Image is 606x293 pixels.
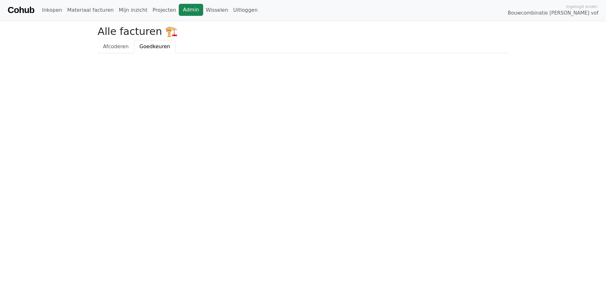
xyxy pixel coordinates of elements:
[231,4,260,16] a: Uitloggen
[150,4,179,16] a: Projecten
[65,4,116,16] a: Materiaal facturen
[8,3,34,18] a: Cohub
[98,40,134,53] a: Afcoderen
[139,43,170,49] span: Goedkeuren
[103,43,129,49] span: Afcoderen
[566,3,598,10] span: Ingelogd onder:
[134,40,176,53] a: Goedkeuren
[98,25,508,37] h2: Alle facturen 🏗️
[179,4,203,16] a: Admin
[116,4,150,16] a: Mijn inzicht
[203,4,231,16] a: Wisselen
[39,4,64,16] a: Inkopen
[508,10,598,17] span: Bouwcombinatie [PERSON_NAME] vof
